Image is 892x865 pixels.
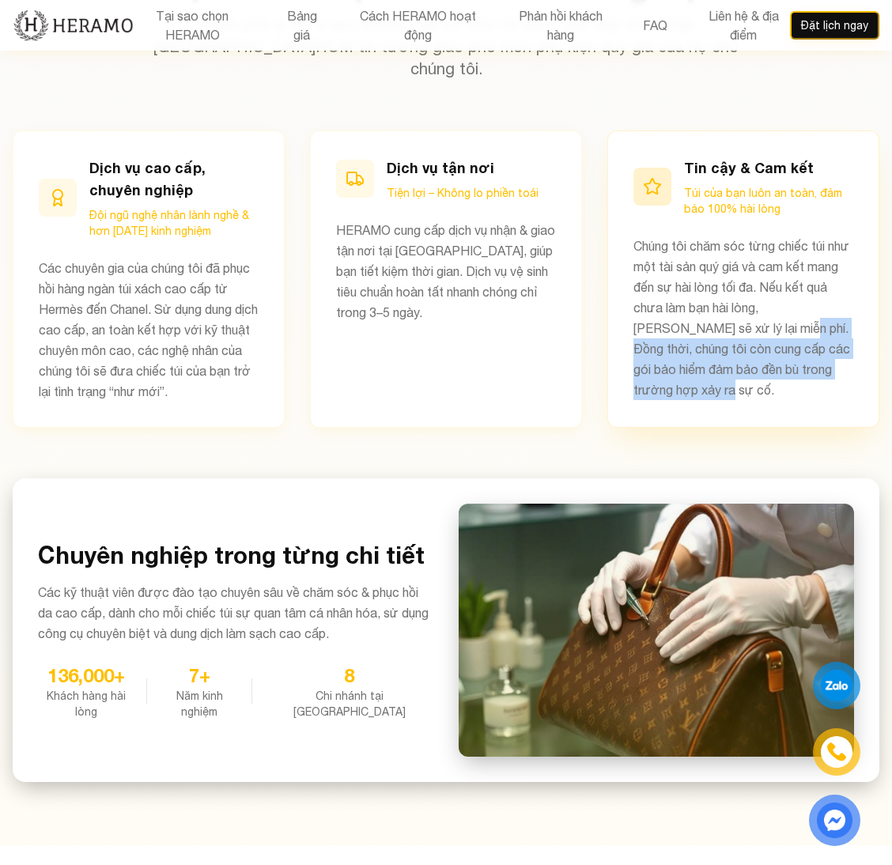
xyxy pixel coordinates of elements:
[160,688,239,720] div: Năm kinh nghiệm
[265,663,433,688] div: 8
[39,258,259,402] p: Các chuyên gia của chúng tôi đã phục hồi hàng ngàn túi xách cao cấp từ Hermès đến Chanel. Sử dụng...
[633,236,853,400] p: Chúng tôi chăm sóc từng chiếc túi như một tài sản quý giá và cam kết mang đến sự hài lòng tối đa....
[387,185,539,201] p: Tiện lợi – Không lo phiền toái
[336,220,556,323] p: HERAMO cung cấp dịch vụ nhận & giao tận nơi tại [GEOGRAPHIC_DATA], giúp bạn tiết kiệm thời gian. ...
[684,185,853,217] p: Túi của bạn luôn an toàn, đảm bảo 100% hài lòng
[38,541,433,569] h3: Chuyên nghiệp trong từng chi tiết
[134,6,251,45] button: Tại sao chọn HERAMO
[276,6,327,45] button: Bảng giá
[815,731,858,773] a: phone-icon
[265,688,433,720] div: Chi nhánh tại [GEOGRAPHIC_DATA]
[387,157,539,179] h3: Dịch vụ tận nơi
[684,157,853,179] h3: Tin cậy & Cam kết
[89,157,259,201] h3: Dịch vụ cao cấp, chuyên nghiệp
[38,582,433,644] p: Các kỹ thuật viên được đào tạo chuyên sâu về chăm sóc & phục hồi da cao cấp, dành cho mỗi chiếc t...
[353,6,484,45] button: Cách HERAMO hoạt động
[697,6,790,45] button: Liên hệ & địa điểm
[38,663,134,688] div: 136,000+
[638,15,672,36] button: FAQ
[13,9,134,42] img: new-logo.3f60348b.png
[828,743,845,761] img: phone-icon
[509,6,613,45] button: Phản hồi khách hàng
[38,688,134,720] div: Khách hàng hài lòng
[89,207,259,239] p: Đội ngũ nghệ nhân lành nghề & hơn [DATE] kinh nghiệm
[160,663,239,688] div: 7+
[790,11,879,40] button: Đặt lịch ngay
